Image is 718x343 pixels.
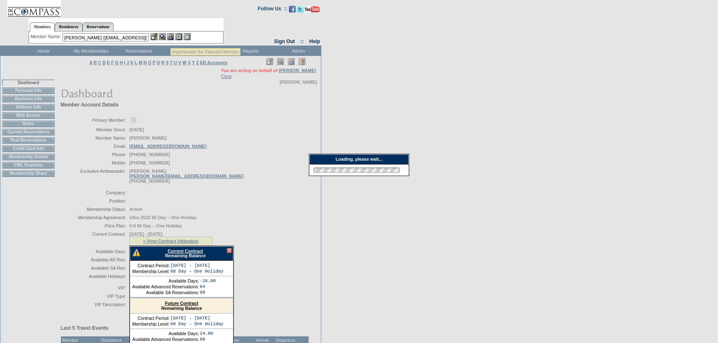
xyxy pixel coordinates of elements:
div: Loading, please wait... [309,154,409,164]
a: Reservations [82,22,114,31]
img: Impersonate [167,33,174,40]
a: Current Contract [167,249,203,254]
div: Remaining Balance [130,246,233,261]
td: Membership Level: [132,269,170,274]
td: [DATE] - [DATE] [170,316,223,321]
a: Subscribe to our YouTube Channel [305,8,320,13]
td: 90 [200,337,213,342]
a: Future Contract [165,301,198,306]
img: Subscribe to our YouTube Channel [305,6,320,12]
img: View [159,33,166,40]
div: Remaining Balance [130,298,233,314]
td: 24.00 [200,331,213,336]
a: Residences [55,22,82,31]
td: -16.00 [200,278,216,283]
td: 99 [200,290,216,295]
a: Become our fan on Facebook [289,8,296,13]
td: [DATE] - [DATE] [170,263,223,268]
td: 84 [200,284,216,289]
td: 60 Day – One Holiday [170,269,223,274]
td: Available Advanced Reservations: [132,337,199,342]
td: Follow Us :: [258,5,287,15]
td: 60 Day – One Holiday [170,321,223,326]
img: b_edit.gif [150,33,158,40]
img: There are insufficient days and/or tokens to cover this reservation [133,249,140,256]
td: Available Days: [132,331,199,336]
a: Members [30,22,55,31]
img: loading.gif [311,166,402,174]
td: Available SA Reservations: [132,290,199,295]
span: :: [301,39,304,44]
td: Membership Level: [132,321,170,326]
img: b_calculator.gif [184,33,191,40]
img: Reservations [175,33,182,40]
img: Become our fan on Facebook [289,6,296,12]
td: Contract Period: [132,316,170,321]
td: Available Advanced Reservations: [132,284,199,289]
a: Help [309,39,320,44]
td: Contract Period: [132,263,170,268]
img: Follow us on Twitter [297,6,303,12]
div: Member Name: [31,33,63,40]
a: Sign Out [274,39,295,44]
a: Follow us on Twitter [297,8,303,13]
td: Available Days: [132,278,199,283]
